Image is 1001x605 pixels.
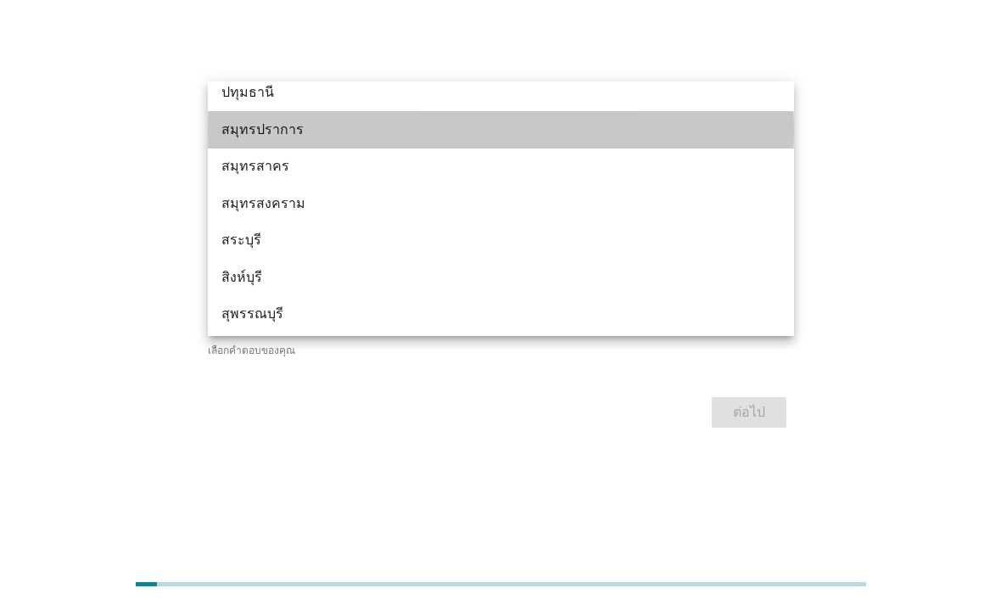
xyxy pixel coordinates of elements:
[221,304,734,324] div: สุพรรณบุรี
[221,120,734,140] div: สมุทรปราการ
[208,342,794,358] div: เลือกคำตอบของคุณ
[221,230,734,250] div: สระบุรี
[221,82,734,103] div: ปทุมธานี
[221,156,734,176] div: สมุทรสาคร
[221,267,734,288] div: สิงห์บุรี
[221,193,734,214] div: สมุทรสงคราม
